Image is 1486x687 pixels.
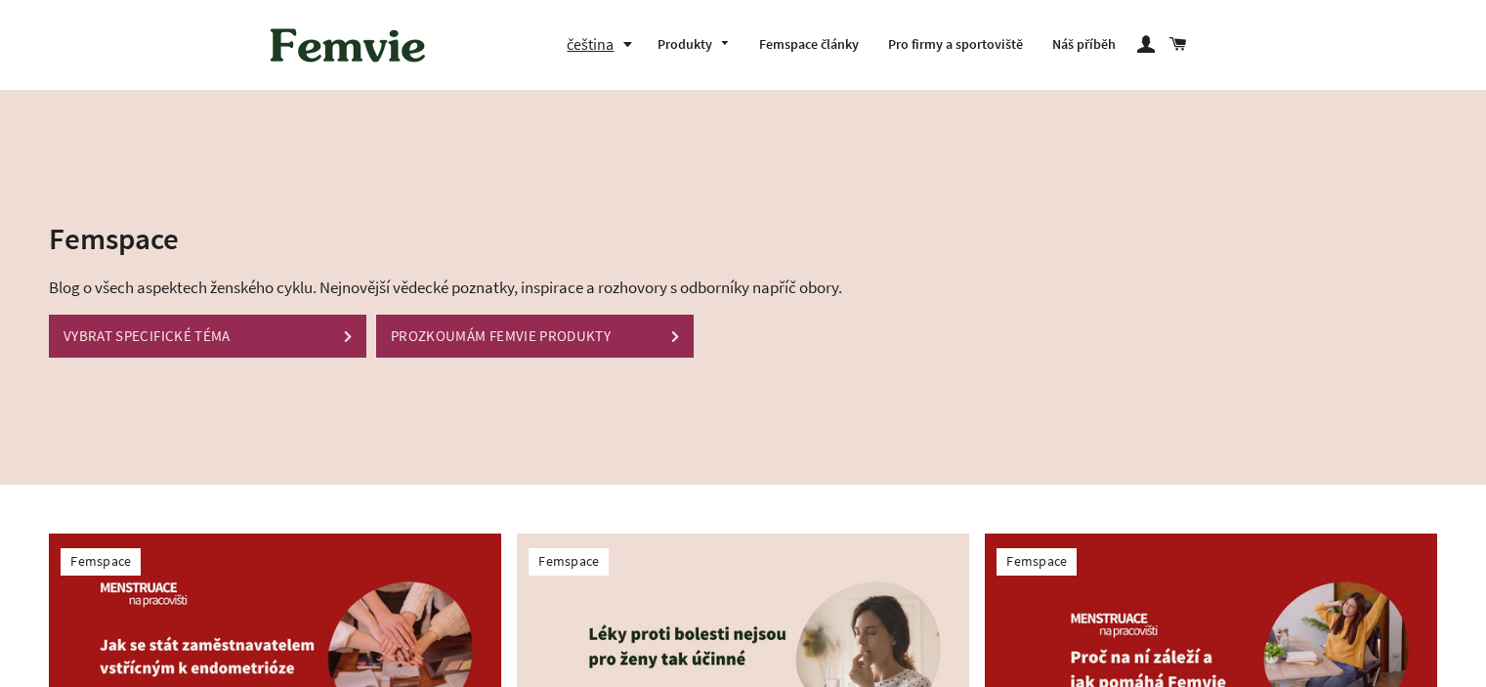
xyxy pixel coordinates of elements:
a: Femspace [1006,552,1067,570]
a: Produkty [643,20,744,70]
a: Femspace [70,552,131,570]
a: Femspace články [744,20,873,70]
p: Blog o všech aspektech ženského cyklu. Nejnovější vědecké poznatky, inspirace a rozhovory s odbor... [49,275,865,301]
button: čeština [567,31,643,58]
a: Femspace [538,552,599,570]
img: Femvie [260,15,436,75]
a: Pro firmy a sportoviště [873,20,1038,70]
h2: Femspace [49,217,865,259]
a: Náš příběh [1038,20,1130,70]
a: VYBRAT SPECIFICKÉ TÉMA [49,315,366,357]
a: PROZKOUMÁM FEMVIE PRODUKTY [376,315,694,357]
